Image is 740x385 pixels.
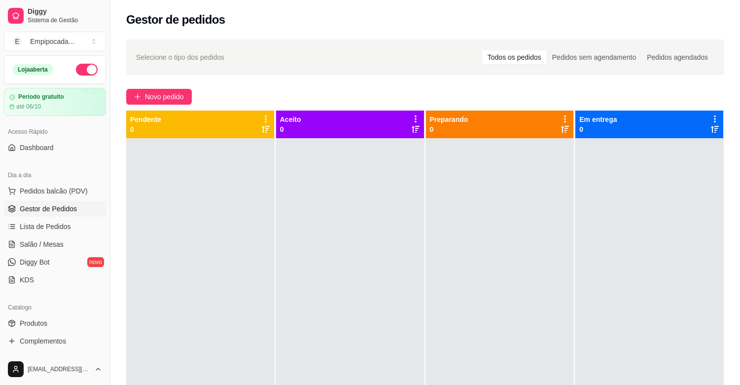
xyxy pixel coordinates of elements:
span: Diggy [28,7,102,16]
p: Em entrega [579,115,617,124]
p: 0 [430,124,468,134]
div: Pedidos agendados [641,50,713,64]
span: Complementos [20,336,66,346]
div: Catálogo [4,300,106,315]
div: Acesso Rápido [4,124,106,140]
div: Dia a dia [4,167,106,183]
button: Novo pedido [126,89,192,105]
a: Lista de Pedidos [4,219,106,234]
a: Período gratuitoaté 06/10 [4,88,106,116]
span: Diggy Bot [20,257,50,267]
span: Selecione o tipo dos pedidos [136,52,224,63]
span: Sistema de Gestão [28,16,102,24]
article: Período gratuito [18,93,64,101]
p: Preparando [430,115,468,124]
span: plus [134,93,141,100]
span: Novo pedido [145,91,184,102]
div: Todos os pedidos [482,50,547,64]
p: 0 [280,124,301,134]
a: Dashboard [4,140,106,155]
button: Alterar Status [76,64,98,76]
span: Produtos [20,318,47,328]
a: DiggySistema de Gestão [4,4,106,28]
a: Complementos [4,333,106,349]
a: KDS [4,272,106,288]
span: [EMAIL_ADDRESS][DOMAIN_NAME] [28,365,90,373]
a: Produtos [4,315,106,331]
span: Dashboard [20,143,54,153]
p: 0 [579,124,617,134]
a: Gestor de Pedidos [4,201,106,217]
div: Empipocada ... [30,37,74,46]
span: Gestor de Pedidos [20,204,77,214]
a: Salão / Mesas [4,236,106,252]
article: até 06/10 [16,103,41,111]
span: E [12,37,22,46]
p: 0 [130,124,161,134]
span: Salão / Mesas [20,239,64,249]
span: Pedidos balcão (PDV) [20,186,88,196]
a: Diggy Botnovo [4,254,106,270]
p: Pendente [130,115,161,124]
div: Loja aberta [12,64,53,75]
button: Pedidos balcão (PDV) [4,183,106,199]
button: Select a team [4,32,106,51]
h2: Gestor de pedidos [126,12,225,28]
span: Lista de Pedidos [20,222,71,231]
p: Aceito [280,115,301,124]
span: KDS [20,275,34,285]
div: Pedidos sem agendamento [547,50,641,64]
button: [EMAIL_ADDRESS][DOMAIN_NAME] [4,357,106,381]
